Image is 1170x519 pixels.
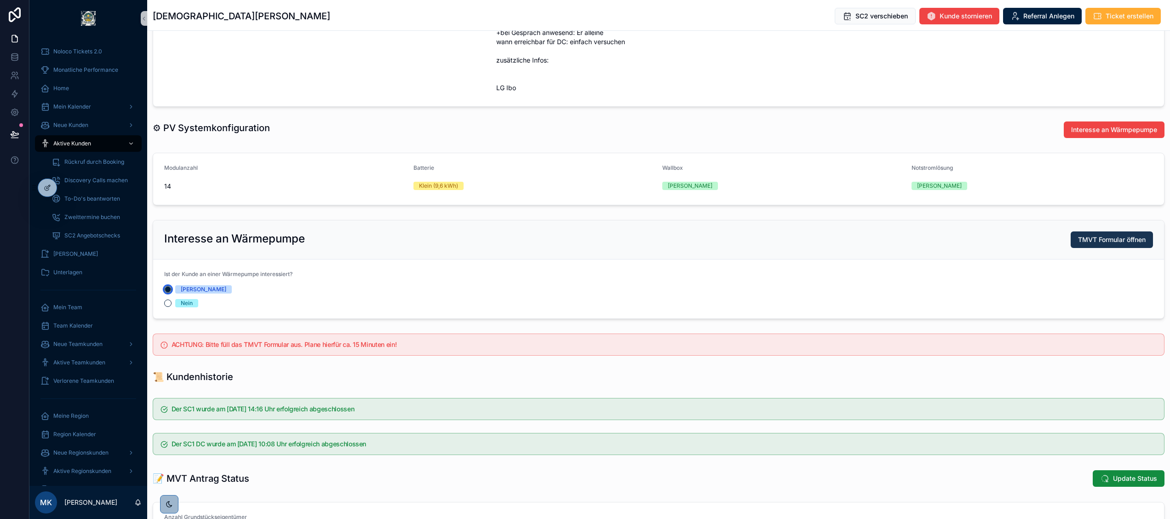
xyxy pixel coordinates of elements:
a: SC2 Angebotschecks [46,227,142,244]
h5: Der SC1 wurde am 29/08/2025 14:16 Uhr erfolgreich abgeschlossen [172,406,1157,412]
a: Meine Region [35,408,142,424]
span: Update Status [1113,474,1157,483]
span: Interesse an Wärmpepumpe [1071,125,1157,134]
span: Ticket erstellen [1106,12,1153,21]
div: [PERSON_NAME] [181,285,226,294]
div: [PERSON_NAME] [917,182,962,190]
span: Aktive Kunden [53,140,91,147]
a: Monatliche Performance [35,62,142,78]
span: Mein Kalender [53,103,91,110]
span: Region Kalender [53,431,96,438]
button: TMVT Formular öffnen [1071,231,1153,248]
h2: Interesse an Wärmepumpe [164,231,305,246]
h5: ACHTUNG: Bitte füll das TMVT Formular aus. Plane hierfür ca. 15 Minuten ein! [172,341,1157,348]
span: Neue Kunden [53,121,88,129]
a: Noloco Tickets 2.0 [35,43,142,60]
a: Region Kalender [35,426,142,443]
img: App logo [81,11,96,26]
span: Aktive Teamkunden [53,359,105,366]
a: Neue Teamkunden [35,336,142,352]
a: Verlorene Teamkunden [35,373,142,389]
button: Kunde stornieren [919,8,999,24]
span: Wallbox [662,164,683,171]
div: [PERSON_NAME] [668,182,712,190]
a: [PERSON_NAME] [35,246,142,262]
p: [PERSON_NAME] [64,498,117,507]
h1: 📜 Kundenhistorie [153,370,233,383]
span: Meine Region [53,412,89,420]
h1: 📝 MVT Antrag Status [153,472,249,485]
span: Noloco Tickets 2.0 [53,48,102,55]
a: Neue Kunden [35,117,142,133]
span: Modulanzahl [164,164,198,171]
a: Team Kalender [35,317,142,334]
button: Update Status [1093,470,1164,487]
span: Aktive Regionskunden [53,467,111,475]
button: Interesse an Wärmpepumpe [1064,121,1164,138]
span: Neue Teamkunden [53,340,103,348]
span: Home [53,85,69,92]
a: Aktive Kunden [35,135,142,152]
div: Klein (9,6 kWh) [419,182,458,190]
span: Batterie [413,164,434,171]
button: Ticket erstellen [1085,8,1161,24]
div: Nein [181,299,193,307]
div: scrollable content [29,37,147,486]
span: SC2 Angebotschecks [64,232,120,239]
span: 14 [164,182,406,191]
a: Aktive Teamkunden [35,354,142,371]
span: Zweittermine buchen [64,213,120,221]
span: TMVT Formular öffnen [1078,235,1146,244]
a: To-Do's beantworten [46,190,142,207]
a: Mein Kalender [35,98,142,115]
span: SC2 verschieben [855,12,908,21]
span: Team Kalender [53,322,93,329]
button: SC2 verschieben [835,8,916,24]
button: Referral Anlegen [1003,8,1082,24]
a: Neue Regionskunden [35,444,142,461]
a: Aktive Regionskunden [35,463,142,479]
h5: Der SC1 DC wurde am 26/08/2025 10:08 Uhr erfolgreich abgeschlossen [172,441,1157,447]
span: Unterlagen [53,269,82,276]
a: Discovery Calls machen [46,172,142,189]
span: Monatliche Performance [53,66,118,74]
span: MK [40,497,52,508]
h1: [DEMOGRAPHIC_DATA][PERSON_NAME] [153,10,330,23]
h1: ⚙ PV Systemkonfiguration [153,121,270,134]
a: Unterlagen [35,264,142,281]
span: To-Do's beantworten [64,195,120,202]
span: Neue Regionskunden [53,449,109,456]
a: Zweittermine buchen [46,209,142,225]
span: [PERSON_NAME] [53,250,98,258]
span: Verlorene Teamkunden [53,377,114,385]
span: Notstromlösung [912,164,953,171]
a: Home [35,80,142,97]
span: Referral Anlegen [1023,12,1074,21]
span: Mein Team [53,304,82,311]
span: Rückruf durch Booking [64,158,124,166]
span: Ist der Kunde an einer Wärmepumpe interessiert? [164,271,292,277]
span: Discovery Calls machen [64,177,128,184]
span: Kunde stornieren [940,12,992,21]
a: Mein Team [35,299,142,316]
a: Rückruf durch Booking [46,154,142,170]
